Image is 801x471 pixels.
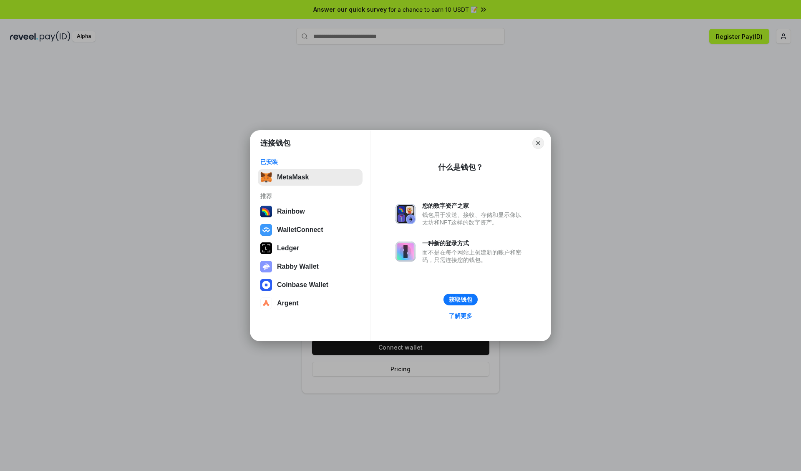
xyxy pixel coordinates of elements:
[277,226,323,234] div: WalletConnect
[422,202,526,209] div: 您的数字资产之家
[449,312,472,320] div: 了解更多
[395,242,416,262] img: svg+xml,%3Csvg%20xmlns%3D%22http%3A%2F%2Fwww.w3.org%2F2000%2Fsvg%22%20fill%3D%22none%22%20viewBox...
[444,310,477,321] a: 了解更多
[260,192,360,200] div: 推荐
[258,258,363,275] button: Rabby Wallet
[277,281,328,289] div: Coinbase Wallet
[277,174,309,181] div: MetaMask
[532,137,544,149] button: Close
[260,206,272,217] img: svg+xml,%3Csvg%20width%3D%22120%22%20height%3D%22120%22%20viewBox%3D%220%200%20120%20120%22%20fil...
[277,208,305,215] div: Rainbow
[443,294,478,305] button: 获取钱包
[260,138,290,148] h1: 连接钱包
[260,279,272,291] img: svg+xml,%3Csvg%20width%3D%2228%22%20height%3D%2228%22%20viewBox%3D%220%200%2028%2028%22%20fill%3D...
[258,295,363,312] button: Argent
[260,261,272,272] img: svg+xml,%3Csvg%20xmlns%3D%22http%3A%2F%2Fwww.w3.org%2F2000%2Fsvg%22%20fill%3D%22none%22%20viewBox...
[438,162,483,172] div: 什么是钱包？
[258,277,363,293] button: Coinbase Wallet
[258,169,363,186] button: MetaMask
[260,242,272,254] img: svg+xml,%3Csvg%20xmlns%3D%22http%3A%2F%2Fwww.w3.org%2F2000%2Fsvg%22%20width%3D%2228%22%20height%3...
[422,249,526,264] div: 而不是在每个网站上创建新的账户和密码，只需连接您的钱包。
[277,300,299,307] div: Argent
[277,263,319,270] div: Rabby Wallet
[422,239,526,247] div: 一种新的登录方式
[258,240,363,257] button: Ledger
[260,224,272,236] img: svg+xml,%3Csvg%20width%3D%2228%22%20height%3D%2228%22%20viewBox%3D%220%200%2028%2028%22%20fill%3D...
[258,222,363,238] button: WalletConnect
[449,296,472,303] div: 获取钱包
[260,158,360,166] div: 已安装
[277,244,299,252] div: Ledger
[395,204,416,224] img: svg+xml,%3Csvg%20xmlns%3D%22http%3A%2F%2Fwww.w3.org%2F2000%2Fsvg%22%20fill%3D%22none%22%20viewBox...
[422,211,526,226] div: 钱包用于发送、接收、存储和显示像以太坊和NFT这样的数字资产。
[260,297,272,309] img: svg+xml,%3Csvg%20width%3D%2228%22%20height%3D%2228%22%20viewBox%3D%220%200%2028%2028%22%20fill%3D...
[260,171,272,183] img: svg+xml,%3Csvg%20fill%3D%22none%22%20height%3D%2233%22%20viewBox%3D%220%200%2035%2033%22%20width%...
[258,203,363,220] button: Rainbow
